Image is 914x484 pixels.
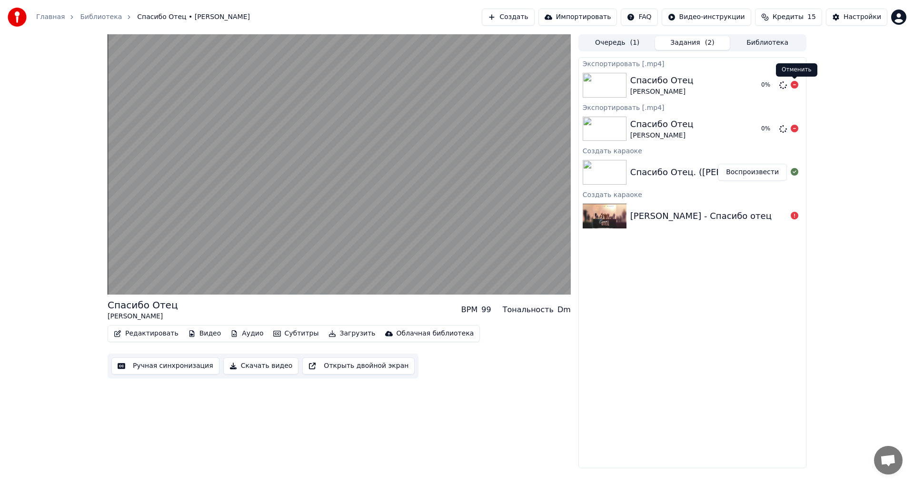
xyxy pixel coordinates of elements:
div: Отменить [776,63,817,77]
nav: breadcrumb [36,12,250,22]
div: Экспортировать [.mp4] [579,58,806,69]
div: Создать караоке [579,145,806,156]
div: 99 [481,304,491,316]
div: Экспортировать [.mp4] [579,101,806,113]
span: 15 [807,12,816,22]
button: Видео [184,327,225,340]
a: Библиотека [80,12,122,22]
button: Загрузить [325,327,379,340]
button: Библиотека [730,36,805,50]
button: Задания [655,36,730,50]
button: Субтитры [269,327,323,340]
div: 0 % [761,81,775,89]
div: Открытый чат [874,446,903,474]
div: [PERSON_NAME] [108,312,178,321]
div: Тональность [503,304,554,316]
span: Кредиты [773,12,804,22]
button: Скачать видео [223,357,299,375]
a: Главная [36,12,65,22]
div: [PERSON_NAME] [630,87,694,97]
button: Кредиты15 [755,9,822,26]
div: Dm [557,304,571,316]
div: [PERSON_NAME] - Спасибо отец [630,209,772,223]
div: Создать караоке [579,188,806,200]
button: Настройки [826,9,887,26]
div: Спасибо Отец [630,118,694,131]
div: Спасибо Отец [108,298,178,312]
button: Ручная синхронизация [111,357,219,375]
button: FAQ [621,9,657,26]
button: Аудио [227,327,267,340]
img: youka [8,8,27,27]
div: Спасибо Отец [630,74,694,87]
div: Облачная библиотека [397,329,474,338]
button: Очередь [580,36,655,50]
button: Воспроизвести [718,164,787,181]
span: ( 2 ) [705,38,715,48]
div: 0 % [761,125,775,133]
div: BPM [461,304,477,316]
button: Открыть двойной экран [302,357,415,375]
span: Спасибо Отец • [PERSON_NAME] [137,12,250,22]
span: ( 1 ) [630,38,639,48]
button: Создать [482,9,534,26]
button: Импортировать [538,9,617,26]
button: Видео-инструкции [662,9,751,26]
div: [PERSON_NAME] [630,131,694,140]
div: Настройки [844,12,881,22]
button: Редактировать [110,327,182,340]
